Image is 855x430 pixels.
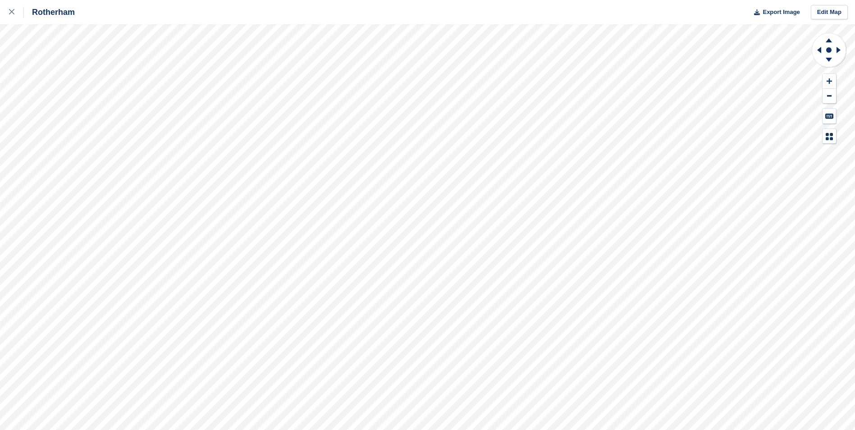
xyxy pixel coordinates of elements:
div: Rotherham [24,7,75,18]
button: Zoom Out [823,89,836,104]
button: Zoom In [823,74,836,89]
span: Export Image [763,8,800,17]
a: Edit Map [811,5,848,20]
button: Export Image [749,5,800,20]
button: Map Legend [823,129,836,144]
button: Keyboard Shortcuts [823,109,836,124]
